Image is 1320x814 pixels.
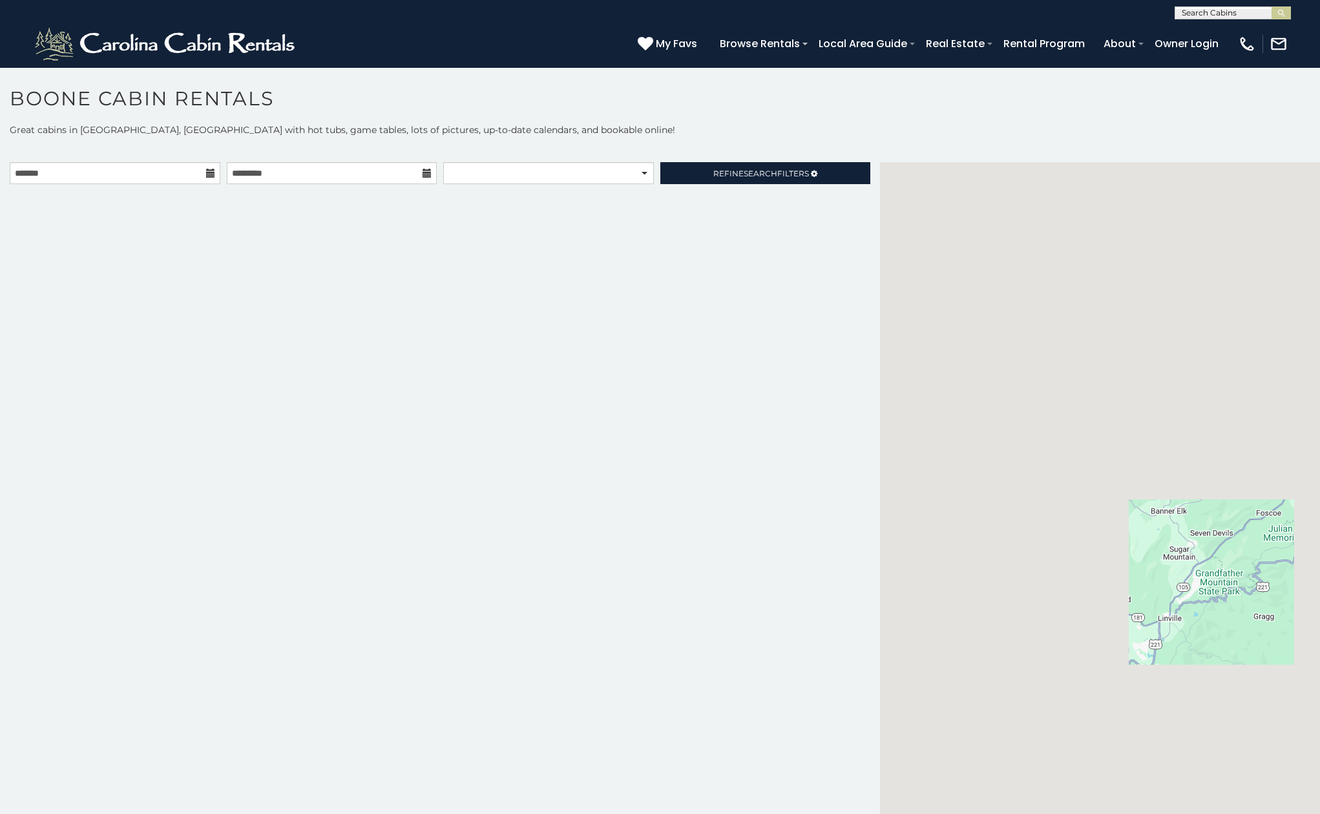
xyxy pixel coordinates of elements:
[812,32,914,55] a: Local Area Guide
[997,32,1091,55] a: Rental Program
[32,25,300,63] img: White-1-2.png
[744,169,777,178] span: Search
[919,32,991,55] a: Real Estate
[1097,32,1142,55] a: About
[713,32,806,55] a: Browse Rentals
[713,169,809,178] span: Refine Filters
[656,36,697,52] span: My Favs
[1148,32,1225,55] a: Owner Login
[660,162,871,184] a: RefineSearchFilters
[638,36,700,52] a: My Favs
[1238,35,1256,53] img: phone-regular-white.png
[1270,35,1288,53] img: mail-regular-white.png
